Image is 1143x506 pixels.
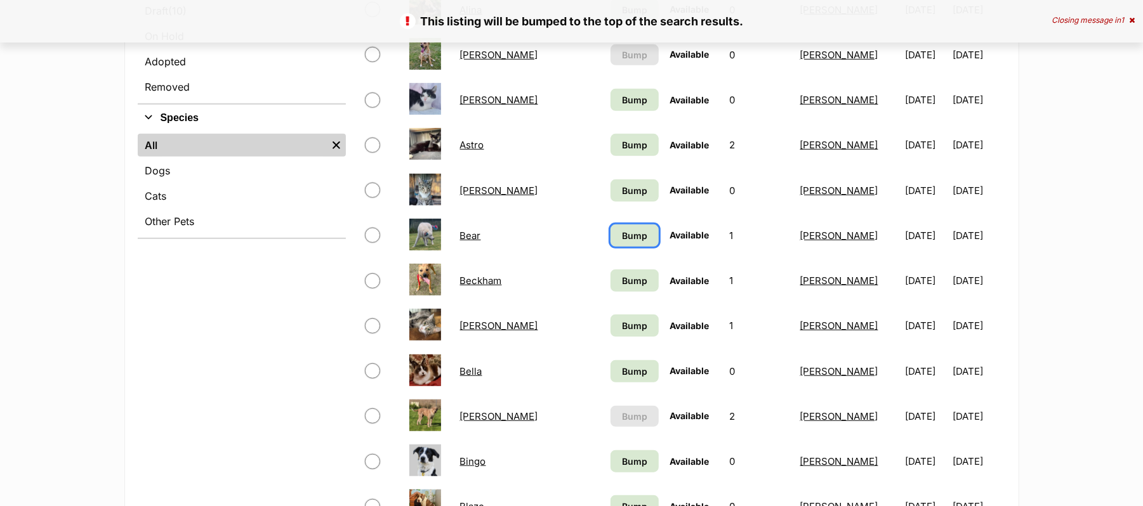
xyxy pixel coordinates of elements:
[724,349,793,393] td: 0
[670,49,710,60] span: Available
[953,439,1004,483] td: [DATE]
[800,185,878,197] a: [PERSON_NAME]
[460,365,482,377] a: Bella
[900,304,951,347] td: [DATE]
[724,214,793,257] td: 1
[724,439,793,483] td: 0
[670,185,710,195] span: Available
[460,139,484,151] a: Astro
[611,179,659,202] a: Bump
[900,394,951,438] td: [DATE]
[953,78,1004,122] td: [DATE]
[460,94,538,106] a: [PERSON_NAME]
[900,349,951,393] td: [DATE]
[611,450,659,472] a: Bump
[900,439,951,483] td: [DATE]
[138,210,346,233] a: Other Pets
[800,275,878,287] a: [PERSON_NAME]
[800,320,878,332] a: [PERSON_NAME]
[138,50,346,73] a: Adopted
[138,131,346,238] div: Species
[460,320,538,332] a: [PERSON_NAME]
[622,319,647,332] span: Bump
[611,269,659,292] a: Bump
[460,455,486,467] a: Bingo
[953,123,1004,167] td: [DATE]
[800,410,878,422] a: [PERSON_NAME]
[611,406,659,427] button: Bump
[138,185,346,207] a: Cats
[724,304,793,347] td: 1
[724,169,793,212] td: 0
[953,169,1004,212] td: [DATE]
[622,365,647,378] span: Bump
[622,184,647,197] span: Bump
[460,49,538,61] a: [PERSON_NAME]
[953,349,1004,393] td: [DATE]
[138,134,327,157] a: All
[138,110,346,126] button: Species
[670,365,710,376] span: Available
[460,410,538,422] a: [PERSON_NAME]
[953,394,1004,438] td: [DATE]
[953,259,1004,302] td: [DATE]
[611,224,659,247] a: Bump
[460,185,538,197] a: [PERSON_NAME]
[800,139,878,151] a: [PERSON_NAME]
[670,94,710,105] span: Available
[800,455,878,467] a: [PERSON_NAME]
[622,455,647,468] span: Bump
[622,274,647,287] span: Bump
[1052,16,1135,25] div: Closing message in
[900,33,951,77] td: [DATE]
[670,320,710,331] span: Available
[327,134,346,157] a: Remove filter
[622,48,647,62] span: Bump
[670,230,710,240] span: Available
[900,78,951,122] td: [DATE]
[409,38,441,70] img: Archie
[953,33,1004,77] td: [DATE]
[953,304,1004,347] td: [DATE]
[460,275,502,287] a: Beckham
[611,44,659,65] button: Bump
[622,410,647,423] span: Bump
[670,410,710,421] span: Available
[724,33,793,77] td: 0
[724,394,793,438] td: 2
[724,259,793,302] td: 1
[800,365,878,377] a: [PERSON_NAME]
[800,94,878,106] a: [PERSON_NAME]
[13,13,1130,30] p: This listing will be bumped to the top of the search results.
[460,230,481,242] a: Bear
[622,229,647,242] span: Bump
[724,123,793,167] td: 2
[622,93,647,107] span: Bump
[900,259,951,302] td: [DATE]
[900,169,951,212] td: [DATE]
[900,214,951,257] td: [DATE]
[1121,15,1124,25] span: 1
[622,138,647,152] span: Bump
[670,275,710,286] span: Available
[611,134,659,156] a: Bump
[611,360,659,382] a: Bump
[611,89,659,111] a: Bump
[670,139,710,150] span: Available
[138,159,346,182] a: Dogs
[800,49,878,61] a: [PERSON_NAME]
[670,456,710,467] span: Available
[138,75,346,98] a: Removed
[900,123,951,167] td: [DATE]
[800,230,878,242] a: [PERSON_NAME]
[611,315,659,337] a: Bump
[953,214,1004,257] td: [DATE]
[724,78,793,122] td: 0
